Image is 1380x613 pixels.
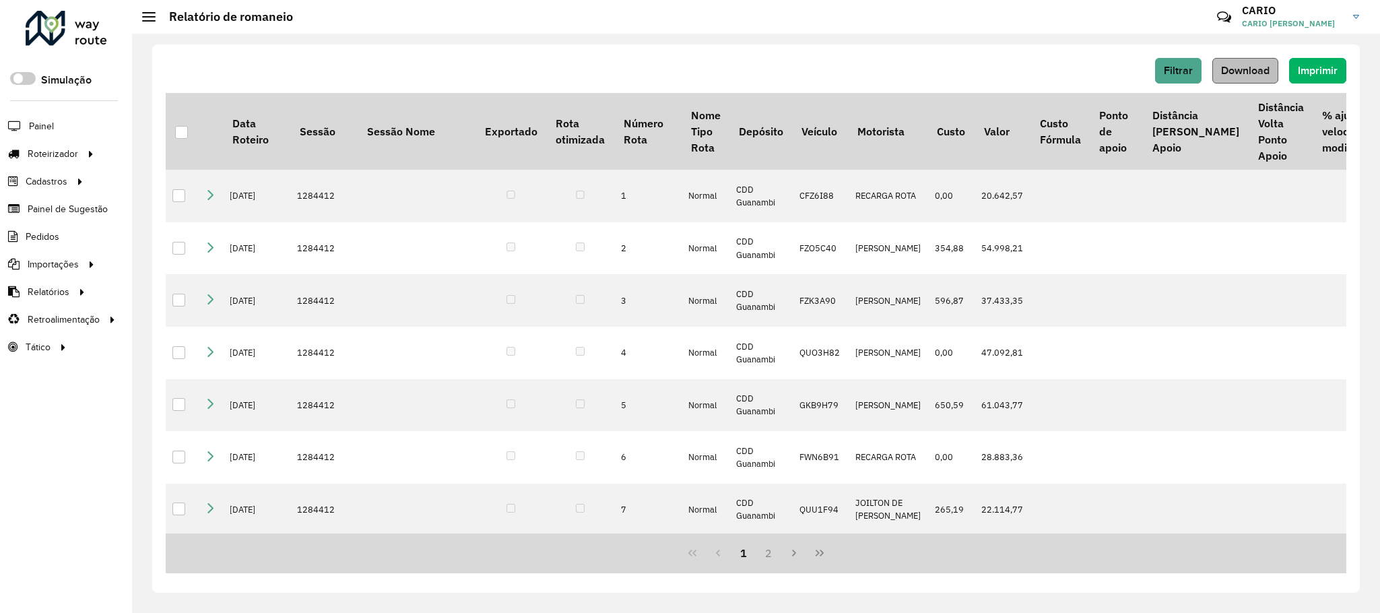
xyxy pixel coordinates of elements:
[223,274,290,327] td: [DATE]
[1210,3,1239,32] a: Contato Rápido
[793,484,849,536] td: QUU1F94
[1298,65,1338,76] span: Imprimir
[26,340,51,354] span: Tático
[793,379,849,432] td: GKB9H79
[729,484,792,536] td: CDD Guanambi
[223,379,290,432] td: [DATE]
[729,93,792,170] th: Depósito
[28,285,69,299] span: Relatórios
[41,72,92,88] label: Simulação
[849,222,928,275] td: [PERSON_NAME]
[975,431,1030,484] td: 28.883,36
[682,170,729,222] td: Normal
[1289,58,1346,84] button: Imprimir
[614,170,682,222] td: 1
[290,379,358,432] td: 1284412
[849,170,928,222] td: RECARGA ROTA
[682,274,729,327] td: Normal
[849,274,928,327] td: [PERSON_NAME]
[793,170,849,222] td: CFZ6I88
[28,202,108,216] span: Painel de Sugestão
[223,327,290,379] td: [DATE]
[223,431,290,484] td: [DATE]
[729,222,792,275] td: CDD Guanambi
[614,222,682,275] td: 2
[614,93,682,170] th: Número Rota
[793,327,849,379] td: QUO3H82
[928,327,975,379] td: 0,00
[729,431,792,484] td: CDD Guanambi
[729,274,792,327] td: CDD Guanambi
[26,230,59,244] span: Pedidos
[1164,65,1193,76] span: Filtrar
[975,379,1030,432] td: 61.043,77
[682,93,729,170] th: Nome Tipo Rota
[290,327,358,379] td: 1284412
[849,431,928,484] td: RECARGA ROTA
[793,93,849,170] th: Veículo
[290,170,358,222] td: 1284412
[975,222,1030,275] td: 54.998,21
[290,484,358,536] td: 1284412
[29,119,54,133] span: Painel
[928,222,975,275] td: 354,88
[849,379,928,432] td: [PERSON_NAME]
[546,93,614,170] th: Rota otimizada
[682,222,729,275] td: Normal
[849,484,928,536] td: JOILTON DE [PERSON_NAME]
[975,484,1030,536] td: 22.114,77
[1090,93,1143,170] th: Ponto de apoio
[793,274,849,327] td: FZK3A90
[781,540,807,566] button: Next Page
[1242,18,1343,30] span: CARIO [PERSON_NAME]
[290,93,358,170] th: Sessão
[682,484,729,536] td: Normal
[928,274,975,327] td: 596,87
[614,274,682,327] td: 3
[223,484,290,536] td: [DATE]
[1242,4,1343,17] h3: CARIO
[223,170,290,222] td: [DATE]
[156,9,293,24] h2: Relatório de romaneio
[223,222,290,275] td: [DATE]
[729,327,792,379] td: CDD Guanambi
[28,257,79,271] span: Importações
[614,379,682,432] td: 5
[975,274,1030,327] td: 37.433,35
[290,222,358,275] td: 1284412
[793,222,849,275] td: FZO5C40
[614,431,682,484] td: 6
[475,93,546,170] th: Exportado
[682,431,729,484] td: Normal
[223,93,290,170] th: Data Roteiro
[28,147,78,161] span: Roteirizador
[614,327,682,379] td: 4
[928,484,975,536] td: 265,19
[1212,58,1278,84] button: Download
[928,170,975,222] td: 0,00
[729,379,792,432] td: CDD Guanambi
[729,170,792,222] td: CDD Guanambi
[28,313,100,327] span: Retroalimentação
[1221,65,1270,76] span: Download
[682,379,729,432] td: Normal
[975,327,1030,379] td: 47.092,81
[1143,93,1248,170] th: Distância [PERSON_NAME] Apoio
[1030,93,1090,170] th: Custo Fórmula
[793,431,849,484] td: FWN6B91
[1249,93,1313,170] th: Distância Volta Ponto Apoio
[358,93,475,170] th: Sessão Nome
[975,93,1030,170] th: Valor
[26,174,67,189] span: Cadastros
[928,431,975,484] td: 0,00
[849,93,928,170] th: Motorista
[756,540,782,566] button: 2
[682,327,729,379] td: Normal
[290,431,358,484] td: 1284412
[849,327,928,379] td: [PERSON_NAME]
[807,540,832,566] button: Last Page
[290,274,358,327] td: 1284412
[614,484,682,536] td: 7
[928,379,975,432] td: 650,59
[731,540,756,566] button: 1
